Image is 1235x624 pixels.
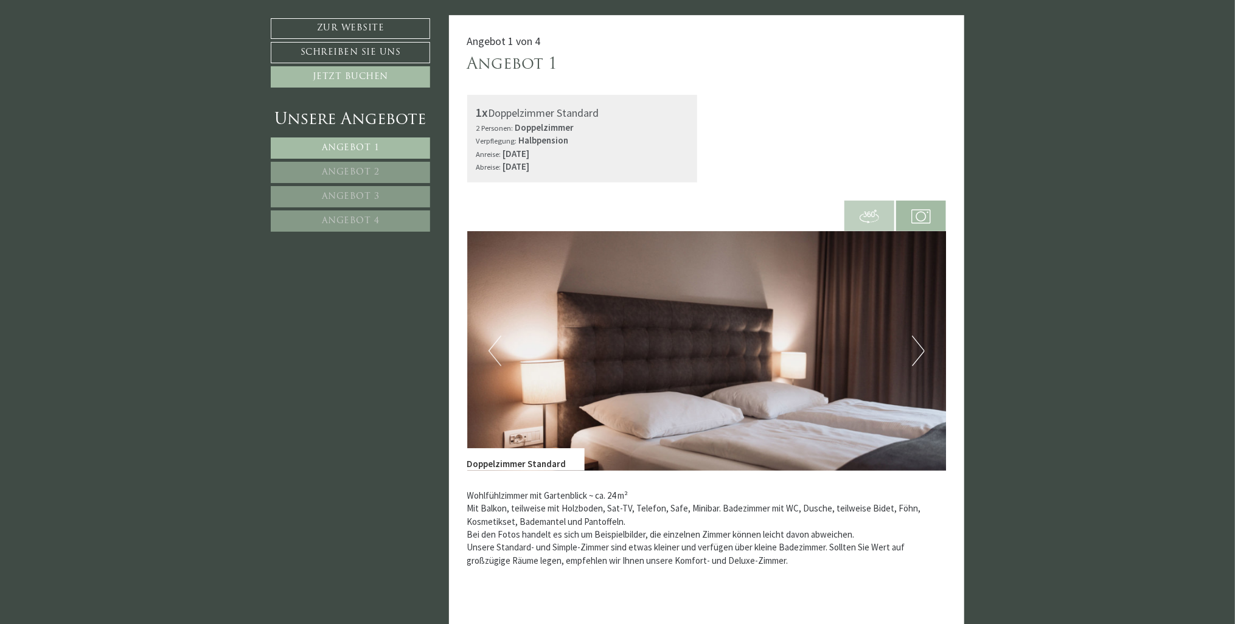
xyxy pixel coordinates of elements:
b: Halbpension [519,134,569,146]
span: Angebot 1 von 4 [467,34,541,48]
span: Angebot 4 [322,217,380,226]
button: Next [912,336,925,366]
small: 14:03 [18,57,173,64]
div: Angebot 1 [467,54,558,76]
a: Jetzt buchen [271,66,430,88]
div: Guten Tag, wie können wir Ihnen helfen? [9,32,179,67]
b: Doppelzimmer [515,122,574,133]
small: Verpflegung: [476,136,517,145]
span: Angebot 3 [322,192,380,201]
p: Wohlfühlzimmer mit Gartenblick ~ ca. 24 m² Mit Balkon, teilweise mit Holzboden, Sat-TV, Telefon, ... [467,489,947,567]
button: Previous [489,336,501,366]
b: [DATE] [503,148,530,159]
small: 2 Personen: [476,123,513,133]
div: Doppelzimmer Standard [467,448,585,470]
span: Angebot 1 [322,144,380,153]
small: Anreise: [476,149,501,159]
small: Abreise: [476,162,501,172]
div: Montis – Active Nature Spa [18,35,173,44]
span: Angebot 2 [322,168,380,177]
div: Doppelzimmer Standard [476,104,689,122]
b: [DATE] [503,161,530,172]
button: Senden [400,321,479,342]
img: camera.svg [911,207,931,226]
a: Schreiben Sie uns [271,42,430,63]
a: Zur Website [271,18,430,39]
b: 1x [476,105,489,120]
div: [DATE] [220,9,260,29]
img: image [467,231,947,471]
img: 360-grad.svg [860,207,879,226]
div: Unsere Angebote [271,109,430,131]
